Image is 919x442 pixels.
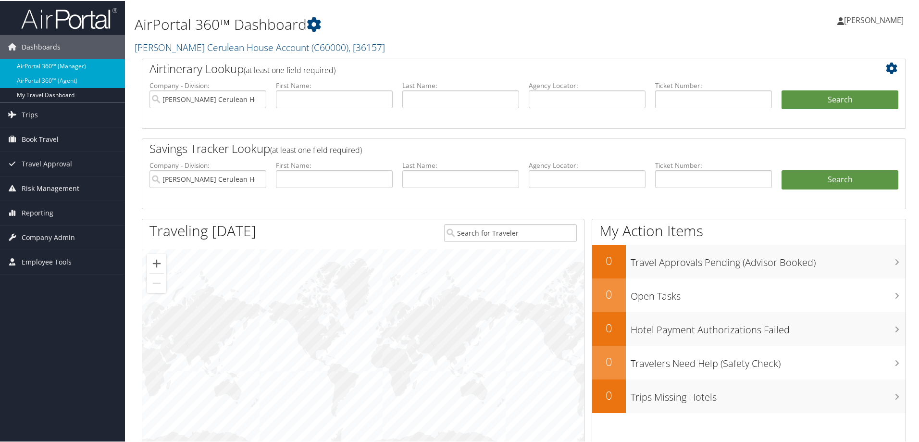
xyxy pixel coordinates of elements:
[592,319,626,335] h2: 0
[592,252,626,268] h2: 0
[22,225,75,249] span: Company Admin
[22,200,53,224] span: Reporting
[22,249,72,273] span: Employee Tools
[592,278,906,311] a: 0Open Tasks
[149,220,256,240] h1: Traveling [DATE]
[147,273,166,292] button: Zoom out
[631,385,906,403] h3: Trips Missing Hotels
[149,139,835,156] h2: Savings Tracker Lookup
[22,34,61,58] span: Dashboards
[592,285,626,302] h2: 0
[592,311,906,345] a: 0Hotel Payment Authorizations Failed
[592,220,906,240] h1: My Action Items
[149,169,266,187] input: search accounts
[655,160,772,169] label: Ticket Number:
[592,386,626,403] h2: 0
[22,176,79,200] span: Risk Management
[348,40,385,53] span: , [ 36157 ]
[631,284,906,302] h3: Open Tasks
[592,379,906,412] a: 0Trips Missing Hotels
[276,160,393,169] label: First Name:
[270,144,362,154] span: (at least one field required)
[402,160,519,169] label: Last Name:
[631,250,906,268] h3: Travel Approvals Pending (Advisor Booked)
[631,351,906,369] h3: Travelers Need Help (Safety Check)
[22,126,59,151] span: Book Travel
[592,353,626,369] h2: 0
[844,14,904,25] span: [PERSON_NAME]
[782,169,898,189] a: Search
[21,6,117,29] img: airportal-logo.png
[837,5,913,34] a: [PERSON_NAME]
[782,89,898,109] button: Search
[444,223,577,241] input: Search for Traveler
[149,60,835,76] h2: Airtinerary Lookup
[135,13,654,34] h1: AirPortal 360™ Dashboard
[655,80,772,89] label: Ticket Number:
[149,80,266,89] label: Company - Division:
[22,151,72,175] span: Travel Approval
[631,317,906,336] h3: Hotel Payment Authorizations Failed
[147,253,166,272] button: Zoom in
[529,80,646,89] label: Agency Locator:
[592,244,906,278] a: 0Travel Approvals Pending (Advisor Booked)
[135,40,385,53] a: [PERSON_NAME] Cerulean House Account
[529,160,646,169] label: Agency Locator:
[311,40,348,53] span: ( C60000 )
[22,102,38,126] span: Trips
[276,80,393,89] label: First Name:
[244,64,335,75] span: (at least one field required)
[149,160,266,169] label: Company - Division:
[592,345,906,379] a: 0Travelers Need Help (Safety Check)
[402,80,519,89] label: Last Name:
